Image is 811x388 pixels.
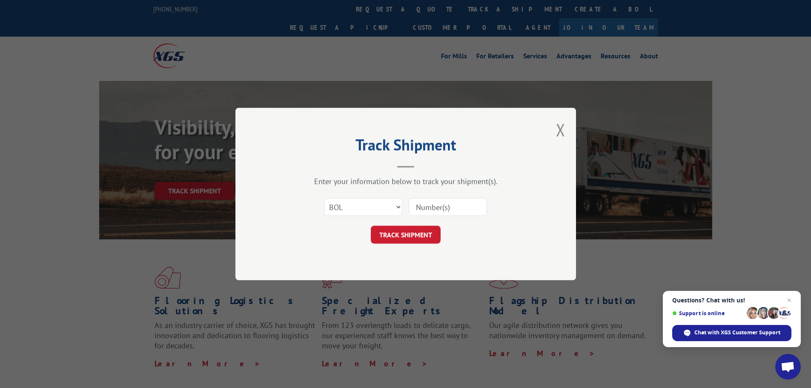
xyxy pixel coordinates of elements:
span: Close chat [784,295,794,305]
span: Support is online [672,310,744,316]
div: Enter your information below to track your shipment(s). [278,176,533,186]
button: TRACK SHIPMENT [371,226,441,244]
h2: Track Shipment [278,139,533,155]
span: Questions? Chat with us! [672,297,791,304]
div: Open chat [775,354,801,379]
input: Number(s) [409,198,487,216]
div: Chat with XGS Customer Support [672,325,791,341]
button: Close modal [556,118,565,141]
span: Chat with XGS Customer Support [694,329,780,336]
